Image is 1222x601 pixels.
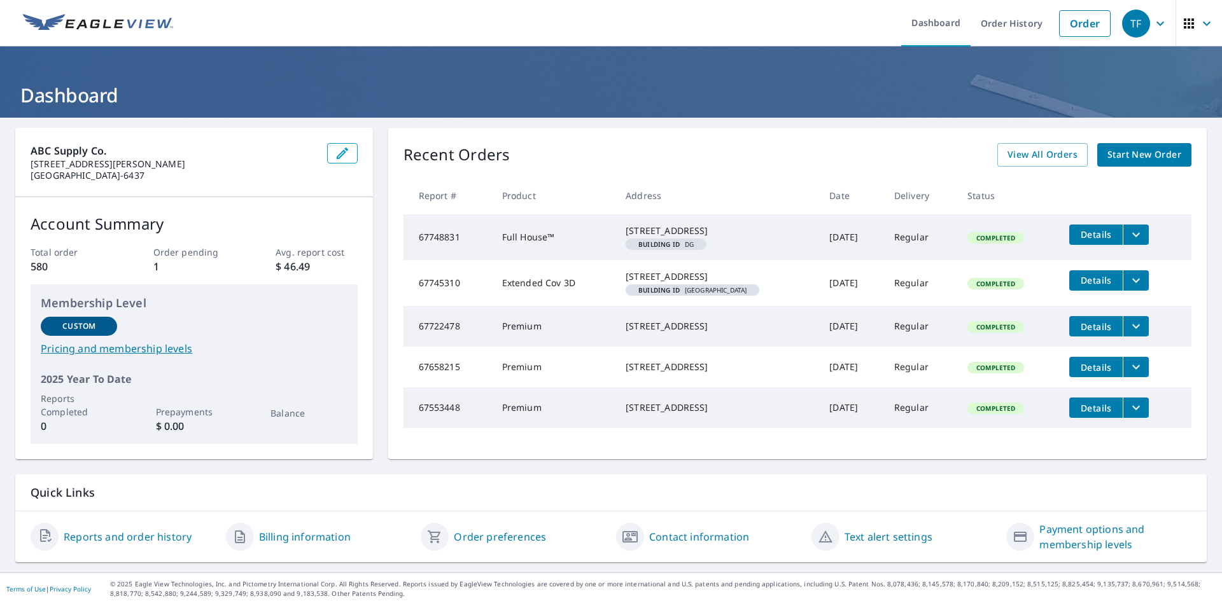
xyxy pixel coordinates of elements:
div: [STREET_ADDRESS] [626,270,809,283]
p: [STREET_ADDRESS][PERSON_NAME] [31,158,317,170]
em: Building ID [638,241,680,247]
p: 2025 Year To Date [41,371,348,387]
p: 580 [31,259,112,274]
p: | [6,585,91,593]
td: Regular [884,306,957,347]
button: detailsBtn-67745310 [1069,270,1123,291]
p: [GEOGRAPHIC_DATA]-6437 [31,170,317,181]
button: filesDropdownBtn-67722478 [1123,316,1149,336]
button: detailsBtn-67722478 [1069,316,1123,336]
td: Regular [884,347,957,387]
h1: Dashboard [15,82,1207,108]
p: 0 [41,418,117,434]
span: Completed [969,404,1023,413]
button: filesDropdownBtn-67658215 [1123,357,1149,377]
th: Report # [404,177,492,214]
td: 67722478 [404,306,492,347]
img: EV Logo [23,14,173,33]
td: [DATE] [819,306,884,347]
button: detailsBtn-67748831 [1069,225,1123,245]
div: TF [1122,10,1150,38]
span: Completed [969,363,1023,372]
a: Order [1059,10,1111,37]
p: Avg. report cost [276,245,357,259]
p: Custom [62,321,95,332]
p: Reports Completed [41,392,117,418]
td: 67658215 [404,347,492,387]
button: filesDropdownBtn-67553448 [1123,397,1149,418]
p: Balance [270,406,347,420]
th: Delivery [884,177,957,214]
em: Building ID [638,287,680,293]
a: Start New Order [1097,143,1191,167]
a: View All Orders [997,143,1088,167]
span: Details [1077,274,1115,286]
span: Details [1077,361,1115,373]
p: © 2025 Eagle View Technologies, Inc. and Pictometry International Corp. All Rights Reserved. Repo... [110,579,1216,598]
p: Quick Links [31,485,1191,501]
span: DG [631,241,701,247]
a: Contact information [649,529,749,544]
p: Account Summary [31,212,358,235]
p: Order pending [153,245,235,259]
a: Payment options and membership levels [1039,522,1191,552]
div: [STREET_ADDRESS] [626,320,809,333]
button: filesDropdownBtn-67745310 [1123,270,1149,291]
p: $ 0.00 [156,418,232,434]
span: Details [1077,402,1115,414]
a: Terms of Use [6,584,46,593]
span: Completed [969,279,1023,288]
p: Membership Level [41,294,348,312]
th: Date [819,177,884,214]
td: [DATE] [819,214,884,260]
td: Regular [884,260,957,306]
span: View All Orders [1008,147,1078,163]
span: Completed [969,322,1023,331]
div: [STREET_ADDRESS] [626,361,809,373]
a: Privacy Policy [50,584,91,593]
td: [DATE] [819,347,884,387]
button: filesDropdownBtn-67748831 [1123,225,1149,245]
td: 67553448 [404,387,492,428]
td: Full House™ [492,214,616,260]
div: [STREET_ADDRESS] [626,225,809,237]
a: Reports and order history [64,529,192,544]
a: Pricing and membership levels [41,341,348,356]
p: Recent Orders [404,143,510,167]
td: [DATE] [819,260,884,306]
td: Regular [884,387,957,428]
th: Product [492,177,616,214]
button: detailsBtn-67553448 [1069,397,1123,418]
a: Order preferences [454,529,546,544]
td: 67745310 [404,260,492,306]
a: Billing information [259,529,351,544]
p: 1 [153,259,235,274]
a: Text alert settings [845,529,932,544]
th: Status [957,177,1059,214]
td: Regular [884,214,957,260]
p: $ 46.49 [276,259,357,274]
span: [GEOGRAPHIC_DATA] [631,287,754,293]
p: Total order [31,245,112,259]
th: Address [615,177,819,214]
td: Extended Cov 3D [492,260,616,306]
span: Details [1077,321,1115,333]
span: Start New Order [1107,147,1181,163]
p: ABC Supply Co. [31,143,317,158]
td: Premium [492,306,616,347]
p: Prepayments [156,405,232,418]
button: detailsBtn-67658215 [1069,357,1123,377]
span: Completed [969,233,1023,242]
td: Premium [492,347,616,387]
div: [STREET_ADDRESS] [626,401,809,414]
td: 67748831 [404,214,492,260]
td: Premium [492,387,616,428]
span: Details [1077,228,1115,240]
td: [DATE] [819,387,884,428]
